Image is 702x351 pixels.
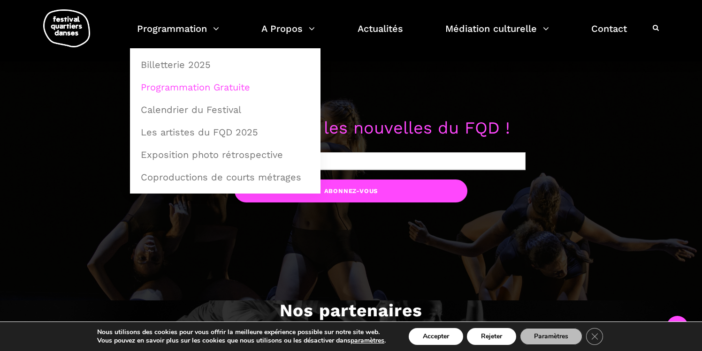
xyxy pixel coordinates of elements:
[60,115,642,142] p: Recevez toutes les nouvelles du FQD !
[586,328,603,345] button: Close GDPR Cookie Banner
[358,21,403,48] a: Actualités
[176,152,526,170] input: Votre adresse courriel
[135,166,315,188] a: Coproductions de courts métrages
[445,21,549,48] a: Médiation culturelle
[97,328,386,336] p: Nous utilisons des cookies pour vous offrir la meilleure expérience possible sur notre site web.
[97,336,386,345] p: Vous pouvez en savoir plus sur les cookies que nous utilisons ou les désactiver dans .
[261,21,315,48] a: A Propos
[135,54,315,75] a: Billetterie 2025
[467,328,516,345] button: Rejeter
[280,300,422,324] h3: Nos partenaires
[135,99,315,120] a: Calendrier du Festival
[351,336,384,345] button: paramètres
[43,9,90,47] img: logo-fqd-med
[135,121,315,143] a: Les artistes du FQD 2025
[137,21,219,48] a: Programmation
[591,21,627,48] a: Contact
[135,76,315,98] a: Programmation Gratuite
[235,179,467,202] input: Abonnez-vous
[135,144,315,165] a: Exposition photo rétrospective
[409,328,463,345] button: Accepter
[520,328,582,345] button: Paramètres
